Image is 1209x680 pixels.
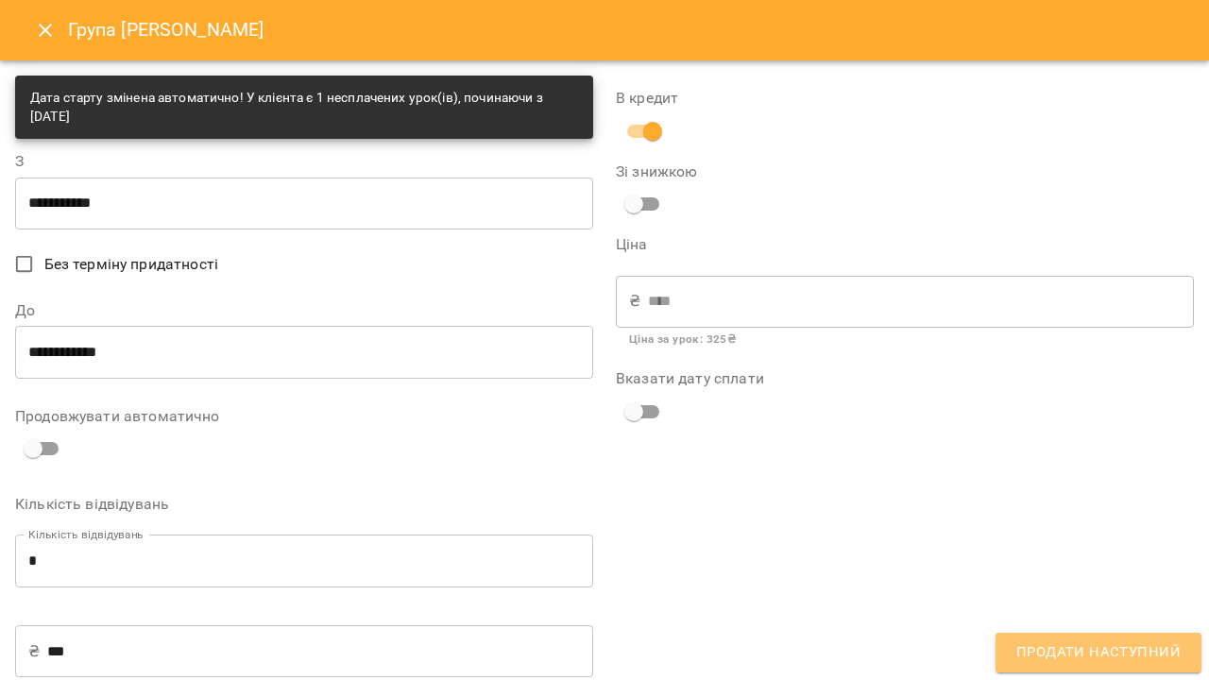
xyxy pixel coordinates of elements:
[616,91,1194,106] label: В кредит
[1016,640,1181,665] span: Продати наступний
[15,154,593,169] label: З
[30,81,578,133] div: Дата старту змінена автоматично! У клієнта є 1 несплачених урок(ів), починаючи з [DATE]
[68,15,264,44] h6: Група [PERSON_NAME]
[15,409,593,424] label: Продовжувати автоматично
[629,290,640,313] p: ₴
[44,253,218,276] span: Без терміну придатності
[15,497,593,512] label: Кількість відвідувань
[996,633,1201,672] button: Продати наступний
[616,164,809,179] label: Зі знижкою
[616,371,1194,386] label: Вказати дату сплати
[15,303,593,318] label: До
[23,8,68,53] button: Close
[28,640,40,663] p: ₴
[616,237,1194,252] label: Ціна
[629,332,736,346] b: Ціна за урок : 325 ₴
